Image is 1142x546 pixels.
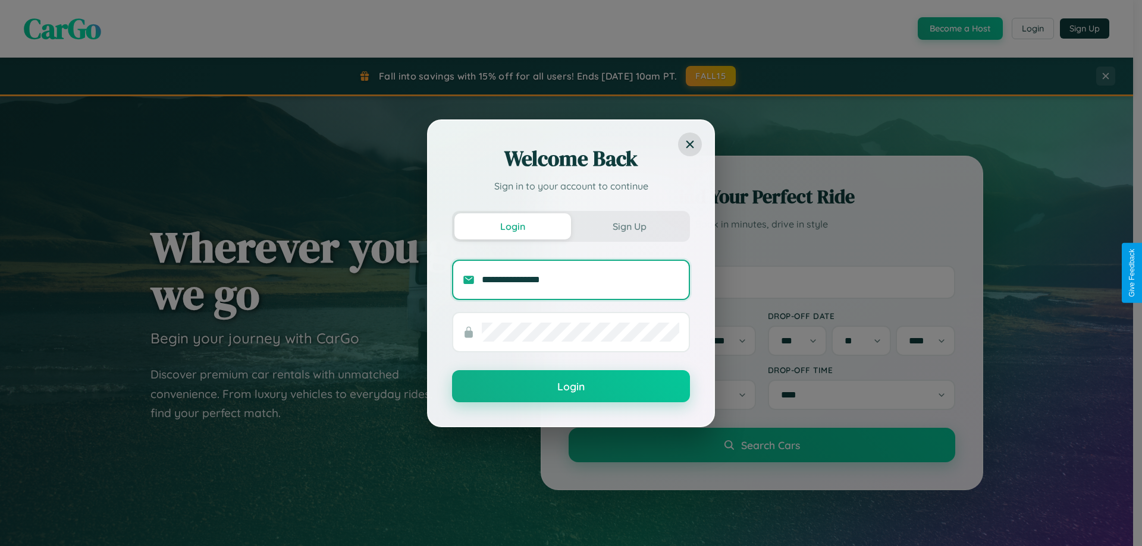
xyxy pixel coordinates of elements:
[571,213,688,239] button: Sign Up
[452,179,690,193] p: Sign in to your account to continue
[452,370,690,402] button: Login
[1128,249,1136,297] div: Give Feedback
[454,213,571,239] button: Login
[452,144,690,173] h2: Welcome Back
